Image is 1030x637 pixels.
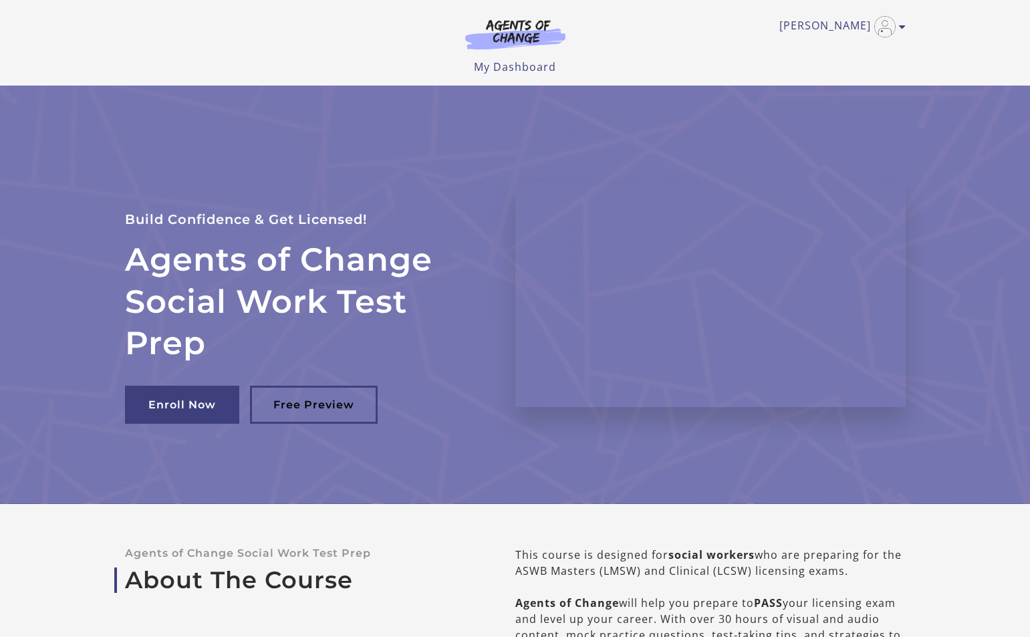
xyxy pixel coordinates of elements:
h2: Agents of Change Social Work Test Prep [125,239,483,364]
b: social workers [668,547,755,562]
b: PASS [754,596,783,610]
p: Build Confidence & Get Licensed! [125,209,483,231]
b: Agents of Change [515,596,619,610]
a: Toggle menu [779,16,899,37]
a: My Dashboard [474,59,556,74]
a: Enroll Now [125,386,239,424]
a: About The Course [125,566,473,594]
img: Agents of Change Logo [451,19,580,49]
p: Agents of Change Social Work Test Prep [125,547,473,559]
a: Free Preview [250,386,378,424]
